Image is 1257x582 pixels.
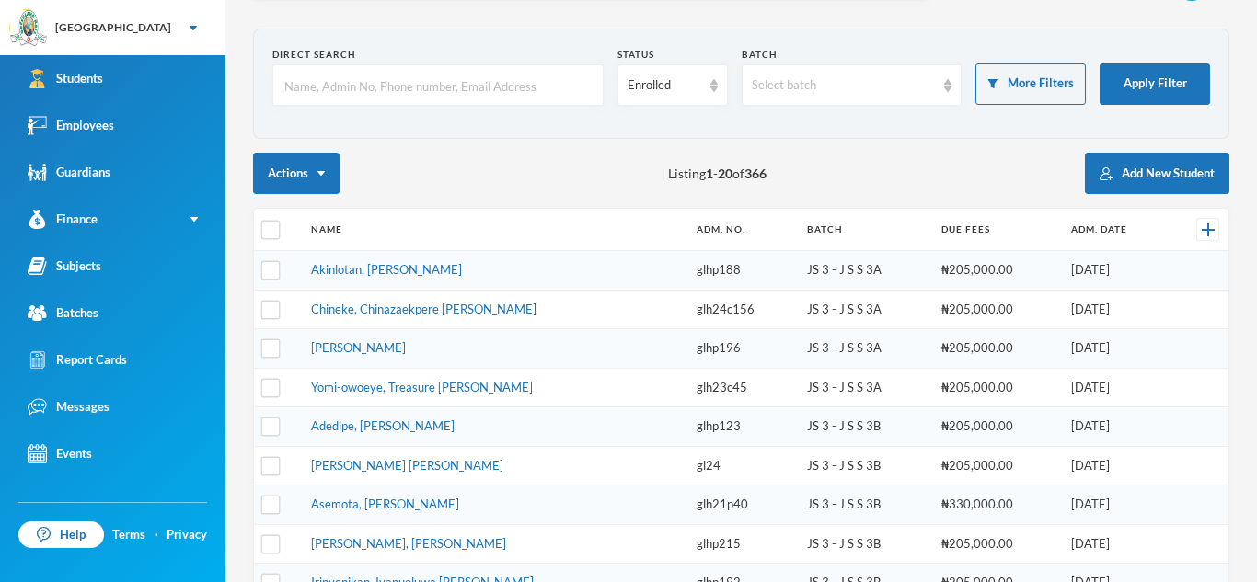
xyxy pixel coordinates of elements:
[167,526,207,544] a: Privacy
[668,164,767,183] span: Listing - of
[932,407,1062,447] td: ₦205,000.00
[798,290,931,329] td: JS 3 - J S S 3A
[932,329,1062,369] td: ₦205,000.00
[155,526,158,544] div: ·
[798,368,931,407] td: JS 3 - J S S 3A
[302,209,687,251] th: Name
[687,524,799,564] td: glhp215
[687,485,799,525] td: glh21p40
[628,76,701,95] div: Enrolled
[28,397,110,417] div: Messages
[617,48,728,62] div: Status
[798,446,931,485] td: JS 3 - J S S 3B
[1062,407,1170,447] td: [DATE]
[687,329,799,369] td: glhp196
[798,485,931,525] td: JS 3 - J S S 3B
[1062,251,1170,291] td: [DATE]
[932,368,1062,407] td: ₦205,000.00
[283,65,594,107] input: Name, Admin No, Phone number, Email Address
[272,48,604,62] div: Direct Search
[798,251,931,291] td: JS 3 - J S S 3A
[1085,153,1229,194] button: Add New Student
[1202,223,1215,236] img: +
[798,524,931,564] td: JS 3 - J S S 3B
[687,251,799,291] td: glhp188
[28,444,92,463] div: Events
[28,257,101,276] div: Subjects
[744,165,767,181] b: 366
[1062,209,1170,251] th: Adm. Date
[311,536,506,551] a: [PERSON_NAME], [PERSON_NAME]
[28,303,98,323] div: Batches
[55,19,171,36] div: [GEOGRAPHIC_DATA]
[28,116,114,135] div: Employees
[1100,63,1210,105] button: Apply Filter
[1062,524,1170,564] td: [DATE]
[311,340,406,355] a: [PERSON_NAME]
[687,209,799,251] th: Adm. No.
[28,210,98,229] div: Finance
[1062,368,1170,407] td: [DATE]
[311,302,536,316] a: Chineke, Chinazaekpere [PERSON_NAME]
[742,48,963,62] div: Batch
[18,521,104,549] a: Help
[687,368,799,407] td: glh23c45
[932,524,1062,564] td: ₦205,000.00
[798,209,931,251] th: Batch
[28,350,127,370] div: Report Cards
[932,446,1062,485] td: ₦205,000.00
[687,407,799,447] td: glhp123
[112,526,145,544] a: Terms
[1062,446,1170,485] td: [DATE]
[28,69,103,88] div: Students
[932,485,1062,525] td: ₦330,000.00
[718,165,732,181] b: 20
[752,76,936,95] div: Select batch
[932,290,1062,329] td: ₦205,000.00
[932,209,1062,251] th: Due Fees
[798,407,931,447] td: JS 3 - J S S 3B
[932,251,1062,291] td: ₦205,000.00
[311,380,533,394] a: Yomi-owoeye, Treasure [PERSON_NAME]
[975,63,1086,105] button: More Filters
[687,290,799,329] td: glh24c156
[311,458,503,473] a: [PERSON_NAME] [PERSON_NAME]
[10,10,47,47] img: logo
[687,446,799,485] td: gl24
[311,418,455,433] a: Adedipe, [PERSON_NAME]
[311,496,459,511] a: Asemota, [PERSON_NAME]
[1062,485,1170,525] td: [DATE]
[28,163,110,182] div: Guardians
[311,262,462,277] a: Akinlotan, [PERSON_NAME]
[1062,290,1170,329] td: [DATE]
[798,329,931,369] td: JS 3 - J S S 3A
[706,165,713,181] b: 1
[253,153,340,194] button: Actions
[1062,329,1170,369] td: [DATE]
